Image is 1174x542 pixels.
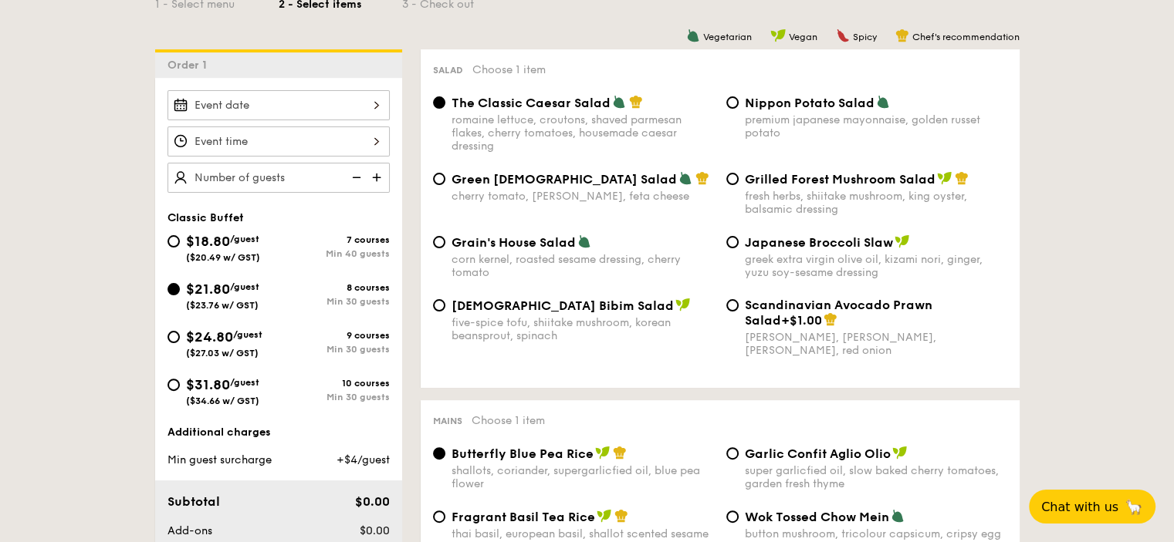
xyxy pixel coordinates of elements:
[745,172,935,187] span: Grilled Forest Mushroom Salad
[452,446,594,461] span: Butterfly Blue Pea Rice
[745,113,1007,140] div: premium japanese mayonnaise, golden russet potato
[433,236,445,248] input: Grain's House Saladcorn kernel, roasted sesame dressing, cherry tomato
[472,63,546,76] span: Choose 1 item
[726,447,739,460] input: Garlic Confit Aglio Oliosuper garlicfied oil, slow baked cherry tomatoes, garden fresh thyme
[452,235,576,250] span: Grain's House Salad
[279,344,390,355] div: Min 30 guests
[233,329,262,340] span: /guest
[745,331,1007,357] div: [PERSON_NAME], [PERSON_NAME], [PERSON_NAME], red onion
[613,446,627,460] img: icon-chef-hat.a58ddaea.svg
[186,348,259,359] span: ($27.03 w/ GST)
[726,510,739,523] input: Wok Tossed Chow Meinbutton mushroom, tricolour capsicum, cripsy egg noodle, kikkoman, super garli...
[230,281,259,292] span: /guest
[895,234,910,248] img: icon-vegan.f8ff3823.svg
[452,113,714,153] div: romaine lettuce, croutons, shaved parmesan flakes, cherry tomatoes, housemade caesar dressing
[433,96,445,109] input: The Classic Caesar Saladromaine lettuce, croutons, shaved parmesan flakes, cherry tomatoes, house...
[853,32,877,42] span: Spicy
[703,32,752,42] span: Vegetarian
[452,316,714,342] div: five-spice tofu, shiitake mushroom, korean beansprout, spinach
[678,171,692,185] img: icon-vegetarian.fe4039eb.svg
[186,376,230,393] span: $31.80
[597,509,612,523] img: icon-vegan.f8ff3823.svg
[1041,500,1118,514] span: Chat with us
[186,252,260,263] span: ($20.49 w/ GST)
[955,171,969,185] img: icon-chef-hat.a58ddaea.svg
[452,298,674,313] span: [DEMOGRAPHIC_DATA] Bibim Salad
[745,510,889,524] span: Wok Tossed Chow Mein
[433,447,445,460] input: Butterfly Blue Pea Riceshallots, coriander, supergarlicfied oil, blue pea flower
[614,509,628,523] img: icon-chef-hat.a58ddaea.svg
[433,299,445,311] input: [DEMOGRAPHIC_DATA] Bibim Saladfive-spice tofu, shiitake mushroom, korean beansprout, spinach
[770,29,786,42] img: icon-vegan.f8ff3823.svg
[452,96,611,110] span: The Classic Caesar Salad
[186,396,259,406] span: ($34.66 w/ GST)
[452,253,714,279] div: corn kernel, roasted sesame dressing, cherry tomato
[186,281,230,298] span: $21.80
[1029,490,1155,523] button: Chat with us🦙
[279,392,390,402] div: Min 30 guests
[789,32,817,42] span: Vegan
[336,453,389,466] span: +$4/guest
[745,96,875,110] span: Nippon Potato Salad
[577,234,591,248] img: icon-vegetarian.fe4039eb.svg
[167,59,213,72] span: Order 1
[167,235,180,247] input: $18.80/guest($20.49 w/ GST)7 coursesMin 40 guests
[167,211,244,224] span: Classic Buffet
[167,331,180,343] input: $24.80/guest($27.03 w/ GST)9 coursesMin 30 guests
[186,328,233,345] span: $24.80
[612,95,626,109] img: icon-vegetarian.fe4039eb.svg
[912,32,1020,42] span: Chef's recommendation
[186,233,230,250] span: $18.80
[876,95,890,109] img: icon-vegetarian.fe4039eb.svg
[836,29,850,42] img: icon-spicy.37a8142b.svg
[452,510,595,524] span: Fragrant Basil Tea Rice
[745,298,932,328] span: Scandinavian Avocado Prawn Salad
[745,190,1007,216] div: fresh herbs, shiitake mushroom, king oyster, balsamic dressing
[745,235,893,250] span: Japanese Broccoli Slaw
[452,172,677,187] span: Green [DEMOGRAPHIC_DATA] Salad
[892,446,908,460] img: icon-vegan.f8ff3823.svg
[726,299,739,311] input: Scandinavian Avocado Prawn Salad+$1.00[PERSON_NAME], [PERSON_NAME], [PERSON_NAME], red onion
[186,300,259,311] span: ($23.76 w/ GST)
[745,446,891,461] span: Garlic Confit Aglio Olio
[433,65,463,76] span: Salad
[167,453,272,466] span: Min guest surcharge
[167,283,180,295] input: $21.80/guest($23.76 w/ GST)8 coursesMin 30 guests
[726,236,739,248] input: Japanese Broccoli Slawgreek extra virgin olive oil, kizami nori, ginger, yuzu soy-sesame dressing
[745,253,1007,279] div: greek extra virgin olive oil, kizami nori, ginger, yuzu soy-sesame dressing
[937,171,952,185] img: icon-vegan.f8ff3823.svg
[343,163,367,192] img: icon-reduce.1d2dbef1.svg
[745,464,1007,490] div: super garlicfied oil, slow baked cherry tomatoes, garden fresh thyme
[891,509,905,523] img: icon-vegetarian.fe4039eb.svg
[167,524,212,537] span: Add-ons
[279,330,390,341] div: 9 courses
[686,29,700,42] img: icon-vegetarian.fe4039eb.svg
[367,163,390,192] img: icon-add.58712e84.svg
[472,414,545,427] span: Choose 1 item
[895,29,909,42] img: icon-chef-hat.a58ddaea.svg
[726,96,739,109] input: Nippon Potato Saladpremium japanese mayonnaise, golden russet potato
[452,464,714,490] div: shallots, coriander, supergarlicfied oil, blue pea flower
[726,173,739,185] input: Grilled Forest Mushroom Saladfresh herbs, shiitake mushroom, king oyster, balsamic dressing
[167,90,390,120] input: Event date
[279,378,390,389] div: 10 courses
[167,379,180,391] input: $31.80/guest($34.66 w/ GST)10 coursesMin 30 guests
[433,173,445,185] input: Green [DEMOGRAPHIC_DATA] Saladcherry tomato, [PERSON_NAME], feta cheese
[279,248,390,259] div: Min 40 guests
[629,95,643,109] img: icon-chef-hat.a58ddaea.svg
[167,494,220,509] span: Subtotal
[279,296,390,307] div: Min 30 guests
[452,190,714,203] div: cherry tomato, [PERSON_NAME], feta cheese
[824,312,837,326] img: icon-chef-hat.a58ddaea.svg
[279,234,390,245] div: 7 courses
[595,446,611,460] img: icon-vegan.f8ff3823.svg
[695,171,709,185] img: icon-chef-hat.a58ddaea.svg
[354,494,389,509] span: $0.00
[230,234,259,244] span: /guest
[279,282,390,293] div: 8 courses
[167,126,390,157] input: Event time
[359,524,389,537] span: $0.00
[167,163,390,193] input: Number of guests
[675,298,691,311] img: icon-vegan.f8ff3823.svg
[433,416,462,426] span: Mains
